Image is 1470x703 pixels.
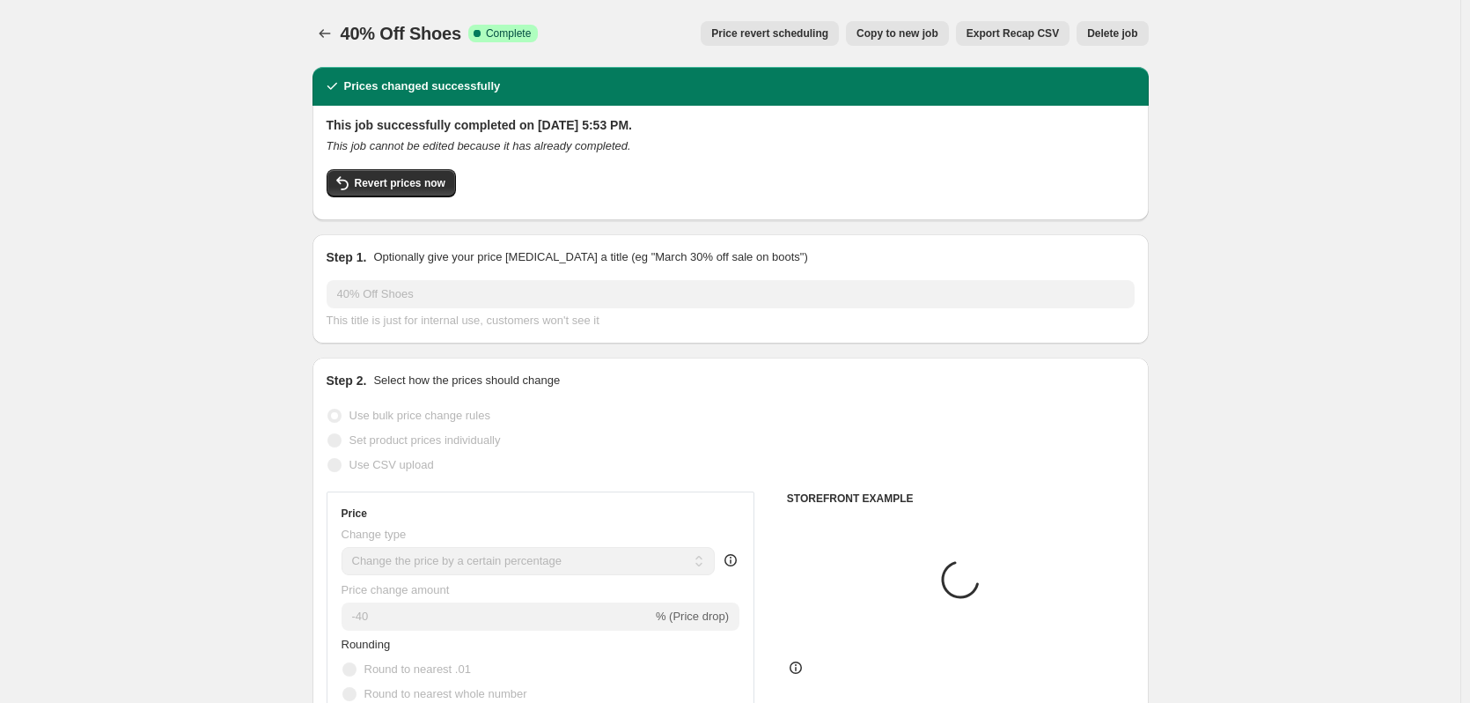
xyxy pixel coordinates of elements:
[656,610,729,623] span: % (Price drop)
[327,169,456,197] button: Revert prices now
[341,24,461,43] span: 40% Off Shoes
[787,492,1135,506] h6: STOREFRONT EXAMPLE
[327,248,367,266] h2: Step 1.
[364,687,527,700] span: Round to nearest whole number
[355,176,445,190] span: Revert prices now
[846,21,949,46] button: Copy to new job
[344,78,501,95] h2: Prices changed successfully
[701,21,839,46] button: Price revert scheduling
[373,248,807,266] p: Optionally give your price [MEDICAL_DATA] a title (eg "March 30% off sale on boots")
[342,507,367,521] h3: Price
[342,528,407,541] span: Change type
[327,372,367,389] h2: Step 2.
[956,21,1069,46] button: Export Recap CSV
[722,551,739,569] div: help
[349,433,501,447] span: Set product prices individually
[312,21,337,46] button: Price change jobs
[342,583,450,596] span: Price change amount
[486,26,531,41] span: Complete
[327,280,1135,308] input: 30% off holiday sale
[327,314,599,327] span: This title is just for internal use, customers won't see it
[711,26,828,41] span: Price revert scheduling
[1087,26,1137,41] span: Delete job
[349,409,490,422] span: Use bulk price change rules
[856,26,938,41] span: Copy to new job
[1077,21,1148,46] button: Delete job
[327,139,631,152] i: This job cannot be edited because it has already completed.
[967,26,1059,41] span: Export Recap CSV
[342,603,652,631] input: -15
[342,638,391,651] span: Rounding
[364,662,471,676] span: Round to nearest .01
[327,116,1135,134] h2: This job successfully completed on [DATE] 5:53 PM.
[373,372,560,389] p: Select how the prices should change
[349,458,434,471] span: Use CSV upload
